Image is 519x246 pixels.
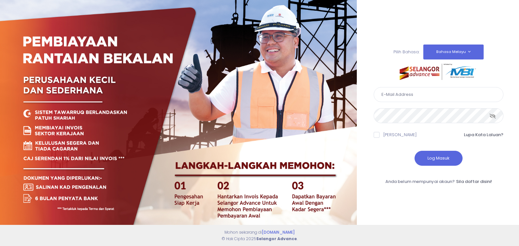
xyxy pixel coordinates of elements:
label: [PERSON_NAME] [383,132,417,138]
input: E-Mail Address [374,87,503,102]
span: Anda belum mempunyai akaun? [385,178,455,185]
a: [DOMAIN_NAME] [262,229,295,235]
a: Lupa Kata Laluan? [464,132,503,138]
span: Mohon sekarang di © Hak Cipta 2025 . [222,229,297,241]
strong: Selangor Advance [256,236,297,241]
button: Log Masuk [415,151,463,166]
span: Pilih Bahasa: [393,49,419,55]
button: Bahasa Melayu [423,45,484,59]
img: selangor-advance.png [400,64,477,80]
a: Sila daftar disini! [456,178,492,185]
